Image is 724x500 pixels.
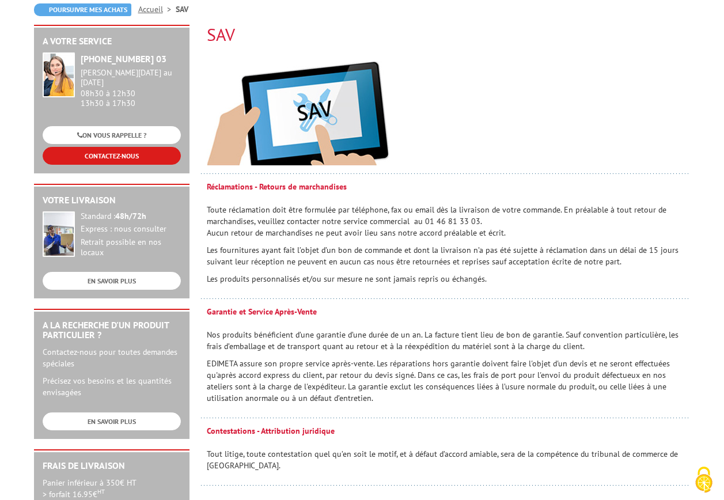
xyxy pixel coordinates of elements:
[81,68,181,108] div: 08h30 à 12h30 13h30 à 17h30
[81,68,181,88] div: [PERSON_NAME][DATE] au [DATE]
[207,448,691,471] p: Tout litige, toute contestation quel qu’en soit le motif, et à défaut d’accord amiable, sera de l...
[81,53,166,65] strong: [PHONE_NUMBER] 03
[34,3,131,16] a: Poursuivre mes achats
[207,181,347,192] strong: Réclamations - Retours de marchandises
[138,4,176,14] a: Accueil
[207,273,691,285] p: Les produits personnalisés et/ou sur mesure ne sont jamais repris ou échangés.
[684,461,724,500] button: Cookies (fenêtre modale)
[43,346,181,369] p: Contactez-nous pour toutes demandes spéciales
[43,489,105,499] span: > forfait 16.95€
[81,211,181,222] div: Standard :
[81,224,181,234] div: Express : nous consulter
[689,465,718,494] img: Cookies (fenêtre modale)
[43,147,181,165] a: CONTACTEZ-NOUS
[115,211,146,221] strong: 48h/72h
[207,61,390,165] img: sav.jpg
[176,3,188,15] li: SAV
[43,195,181,206] h2: Votre livraison
[207,204,691,238] p: Toute réclamation doit être formulée par téléphone, fax ou email dès la livraison de votre comman...
[43,211,75,257] img: widget-livraison.jpg
[81,237,181,258] div: Retrait possible en nos locaux
[43,36,181,47] h2: A votre service
[207,426,335,436] strong: Contestations - Attribution juridique
[97,487,105,495] sup: HT
[43,412,181,430] a: EN SAVOIR PLUS
[43,272,181,290] a: EN SAVOIR PLUS
[207,25,691,44] h2: SAV
[207,329,691,352] p: Nos produits bénéficient d’une garantie d’une durée de un an. La facture tient lieu de bon de gar...
[207,244,691,267] p: Les fournitures ayant fait l’objet d’un bon de commande et dont la livraison n’a pas été sujette ...
[43,461,181,471] h2: Frais de Livraison
[207,358,691,404] p: EDIMETA assure son propre service après-vente. Les réparations hors garantie doivent faire l'obje...
[207,306,317,317] strong: Garantie et Service Après-Vente
[43,126,181,144] a: ON VOUS RAPPELLE ?
[43,375,181,398] p: Précisez vos besoins et les quantités envisagées
[43,320,181,340] h2: A la recherche d'un produit particulier ?
[43,52,75,97] img: widget-service.jpg
[43,477,181,500] p: Panier inférieur à 350€ HT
